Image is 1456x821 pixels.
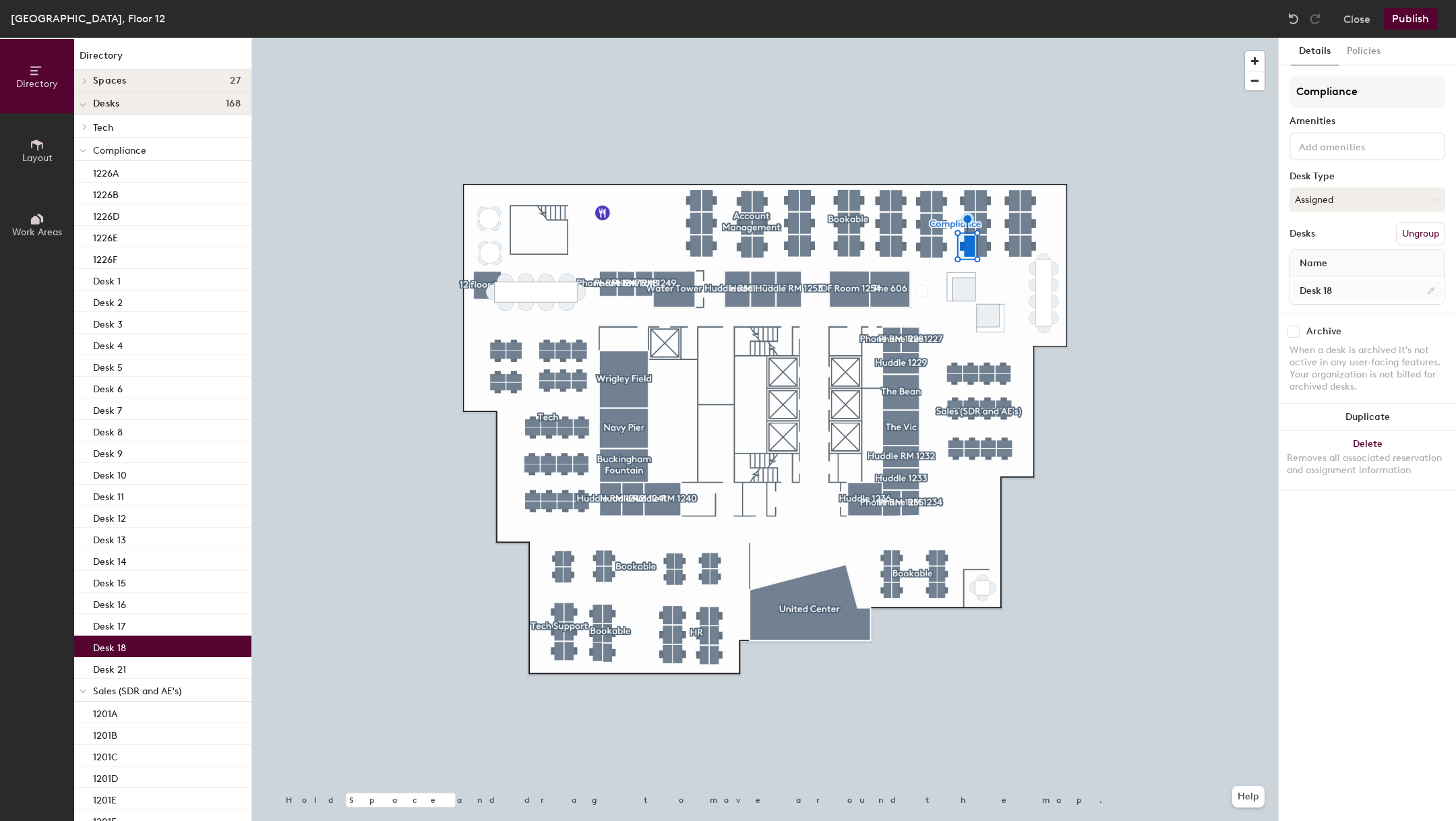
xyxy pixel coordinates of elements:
[1232,786,1265,808] button: Help
[1287,452,1448,477] div: Removes all associated reservation and assignment information
[93,98,119,109] span: Desks
[93,401,122,417] p: Desk 7
[12,226,62,238] span: Work Areas
[1279,404,1456,431] button: Duplicate
[93,638,126,654] p: Desk 18
[1343,8,1370,30] button: Close
[1290,229,1315,239] div: Desks
[93,466,127,481] p: Desk 10
[1291,38,1339,65] button: Details
[230,75,241,86] span: 27
[93,574,126,589] p: Desk 15
[93,336,123,352] p: Desk 4
[1293,281,1442,300] input: Unnamed desk
[93,769,118,785] p: 1201D
[93,423,123,438] p: Desk 8
[1339,38,1389,65] button: Policies
[1290,116,1445,127] div: Amenities
[93,75,127,86] span: Spaces
[93,122,113,133] span: Tech
[11,10,165,27] div: [GEOGRAPHIC_DATA], Floor 12
[93,686,181,697] span: Sales (SDR and AE's)
[93,229,118,244] p: 1226E
[93,726,117,741] p: 1201B
[93,595,126,611] p: Desk 16
[93,379,123,395] p: Desk 6
[1290,187,1445,212] button: Assigned
[93,748,118,763] p: 1201C
[93,509,126,524] p: Desk 12
[93,207,119,222] p: 1226D
[93,315,123,330] p: Desk 3
[93,660,126,675] p: Desk 21
[22,152,53,164] span: Layout
[93,293,123,309] p: Desk 2
[16,78,58,90] span: Directory
[1296,138,1418,154] input: Add amenities
[226,98,241,109] span: 168
[93,530,126,546] p: Desk 13
[93,250,117,266] p: 1226F
[93,185,119,201] p: 1226B
[1290,171,1445,182] div: Desk Type
[93,164,119,179] p: 1226A
[93,145,146,156] span: Compliance
[93,487,124,503] p: Desk 11
[1306,326,1341,337] div: Archive
[1279,431,1456,490] button: DeleteRemoves all associated reservation and assignment information
[93,272,121,287] p: Desk 1
[93,552,126,568] p: Desk 14
[93,617,125,632] p: Desk 17
[93,444,123,460] p: Desk 9
[1293,251,1334,276] span: Name
[1384,8,1437,30] button: Publish
[74,49,251,69] h1: Directory
[1308,12,1322,26] img: Redo
[1287,12,1300,26] img: Undo
[1396,222,1445,245] button: Ungroup
[93,704,117,720] p: 1201A
[1290,344,1445,393] div: When a desk is archived it's not active in any user-facing features. Your organization is not bil...
[93,791,117,806] p: 1201E
[93,358,123,373] p: Desk 5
